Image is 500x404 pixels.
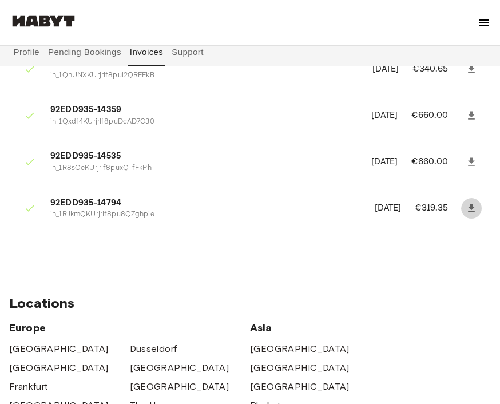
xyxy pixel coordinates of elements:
a: [GEOGRAPHIC_DATA] [250,380,350,394]
span: Europe [9,321,250,335]
p: €340.65 [412,62,463,76]
a: [GEOGRAPHIC_DATA] [9,361,109,375]
a: [GEOGRAPHIC_DATA] [130,380,229,394]
button: Pending Bookings [47,38,123,66]
button: Support [170,38,205,66]
p: in_1Qxdf4KUrjrlf8puDcAD7C30 [50,117,358,128]
span: 92EDD935-14359 [50,104,358,117]
span: Asia [250,321,371,335]
p: in_1RJkmQKUrjrlf8pu8QZghpie [50,209,361,220]
button: Invoices [128,38,164,66]
a: Frankfurt [9,380,49,394]
a: [GEOGRAPHIC_DATA] [9,342,109,356]
a: [GEOGRAPHIC_DATA] [250,361,350,375]
span: 92EDD935-14535 [50,150,358,163]
img: Habyt [9,15,78,27]
p: [DATE] [371,156,398,169]
p: €319.35 [415,201,463,215]
p: €660.00 [411,109,463,122]
p: in_1R8sOeKUrjrlf8puxQTfFkPh [50,163,358,174]
p: [DATE] [375,202,402,215]
a: [GEOGRAPHIC_DATA] [250,342,350,356]
button: Profile [12,38,41,66]
span: 92EDD935-14794 [50,197,361,210]
a: Dusseldorf [130,342,177,356]
p: €660.00 [411,155,463,169]
a: [GEOGRAPHIC_DATA] [130,361,229,375]
p: [DATE] [371,109,398,122]
p: [DATE] [372,63,399,76]
div: user profile tabs [9,38,491,66]
p: in_1QnUNXKUrjrlf8pul2QRFFkB [50,70,359,81]
span: Locations [9,295,491,312]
